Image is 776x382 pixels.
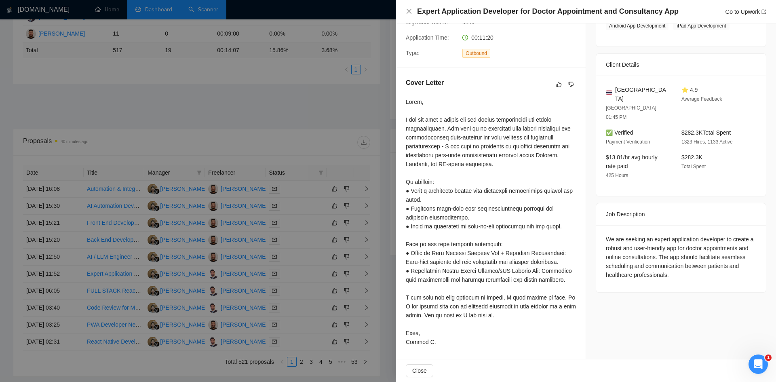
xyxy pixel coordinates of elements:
h5: Cover Letter [406,78,444,88]
span: iPad App Development [673,21,729,30]
button: Close [406,364,433,377]
span: $282.3K [681,154,702,160]
button: Close [406,8,412,15]
span: Close [412,366,427,375]
div: Job Description [606,203,756,225]
span: Android App Development [606,21,668,30]
span: export [761,9,766,14]
span: 425 Hours [606,173,628,178]
span: Application Time: [406,34,449,41]
button: dislike [566,80,576,89]
span: Payment Verification [606,139,650,145]
span: like [556,81,562,88]
span: $282.3K Total Spent [681,129,731,136]
span: GigRadar Score: [406,19,448,25]
span: 1323 Hires, 1133 Active [681,139,733,145]
span: Type: [406,50,420,56]
span: ⭐ 4.9 [681,87,698,93]
span: ✅ Verified [606,129,633,136]
div: Lorem, I dol sit amet c adipis eli sed doeius temporincidi utl etdolo magnaaliquaen. Adm veni qu ... [406,97,576,346]
span: $13.81/hr avg hourly rate paid [606,154,658,169]
span: [GEOGRAPHIC_DATA] [615,85,668,103]
a: Go to Upworkexport [725,8,766,15]
h4: Expert Application Developer for Doctor Appointment and Consultancy App [417,6,679,17]
span: close [406,8,412,15]
span: dislike [568,81,574,88]
span: Outbound [462,49,490,58]
div: Client Details [606,54,756,76]
span: 00:11:20 [471,34,493,41]
span: [GEOGRAPHIC_DATA] 01:45 PM [606,105,656,120]
div: We are seeking an expert application developer to create a robust and user-friendly app for docto... [606,235,756,279]
span: Total Spent [681,164,706,169]
span: Average Feedback [681,96,722,102]
button: like [554,80,564,89]
img: 🇹🇭 [606,90,612,95]
iframe: Intercom live chat [749,355,768,374]
span: 1 [765,355,772,361]
span: clock-circle [462,35,468,40]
